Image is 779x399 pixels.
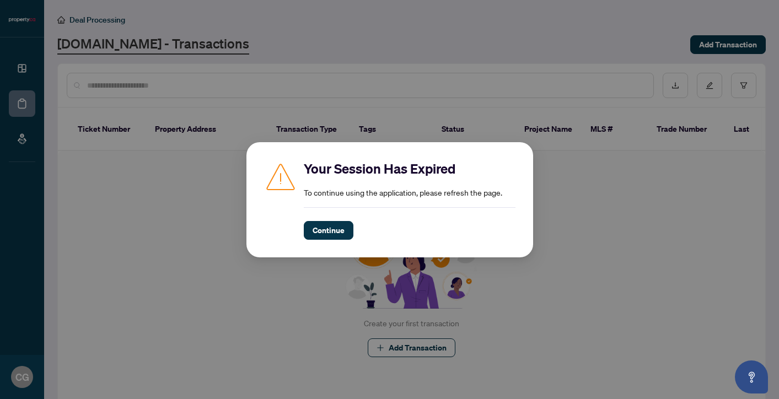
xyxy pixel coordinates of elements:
button: Open asap [735,360,768,393]
div: To continue using the application, please refresh the page. [304,160,515,240]
h2: Your Session Has Expired [304,160,515,177]
button: Continue [304,221,353,240]
img: Caution icon [264,160,297,193]
span: Continue [313,222,345,239]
